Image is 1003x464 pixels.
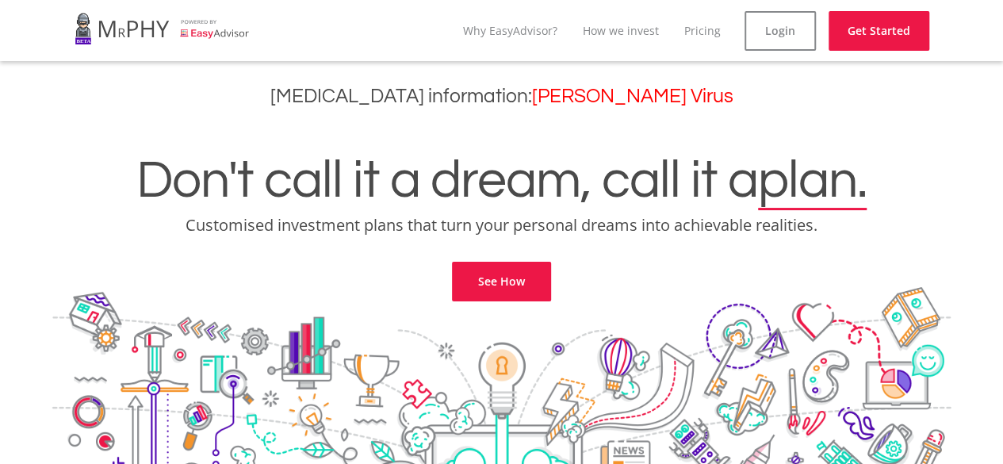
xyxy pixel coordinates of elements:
a: How we invest [583,23,659,38]
a: Get Started [829,11,929,51]
a: Login [745,11,816,51]
a: See How [452,262,551,301]
h1: Don't call it a dream, call it a [12,154,991,208]
p: Customised investment plans that turn your personal dreams into achievable realities. [12,214,991,236]
a: [PERSON_NAME] Virus [532,86,733,106]
a: Pricing [684,23,721,38]
span: plan. [758,154,867,208]
a: Why EasyAdvisor? [463,23,557,38]
h3: [MEDICAL_DATA] information: [12,85,991,108]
